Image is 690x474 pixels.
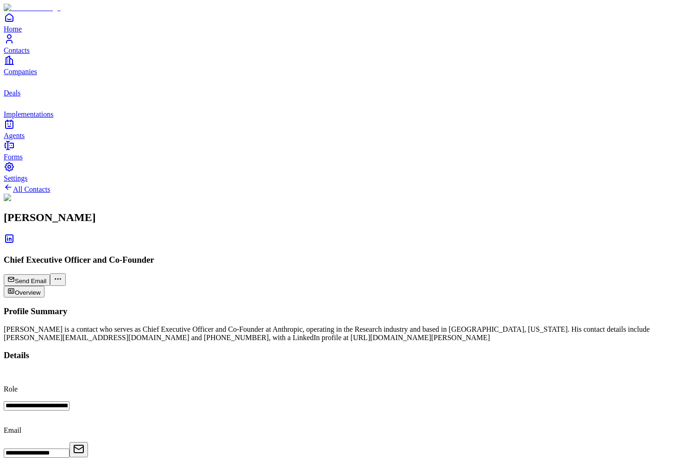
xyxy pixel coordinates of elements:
span: Implementations [4,110,54,118]
a: Home [4,12,686,33]
div: [PERSON_NAME] is a contact who serves as Chief Executive Officer and Co-Founder at Anthropic, ope... [4,325,686,342]
a: Agents [4,119,686,139]
a: Contacts [4,33,686,54]
button: Open [69,442,88,457]
a: deals [4,76,686,97]
a: Forms [4,140,686,161]
img: Item Brain Logo [4,4,61,12]
button: More actions [50,273,66,286]
p: Email [4,426,686,435]
span: Agents [4,132,25,139]
span: Companies [4,68,37,76]
h3: Profile Summary [4,306,686,316]
h2: [PERSON_NAME] [4,211,686,224]
span: Home [4,25,22,33]
a: implementations [4,97,686,118]
span: Settings [4,174,28,182]
h3: Chief Executive Officer and Co-Founder [4,255,686,265]
span: Send Email [15,278,46,284]
p: Role [4,385,686,393]
span: Deals [4,89,20,97]
a: All Contacts [4,185,50,193]
h3: Details [4,350,686,360]
button: Send Email [4,274,50,286]
span: Forms [4,153,23,161]
button: Overview [4,286,44,297]
span: Contacts [4,46,30,54]
a: Settings [4,161,686,182]
a: Companies [4,55,686,76]
img: Dario Amodei [4,194,53,202]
